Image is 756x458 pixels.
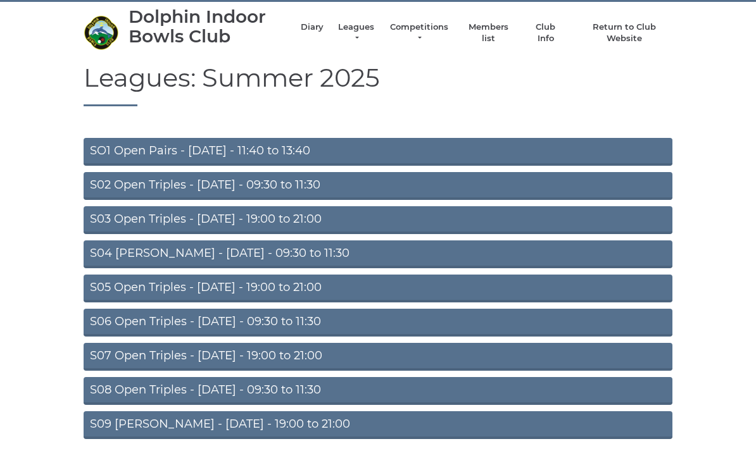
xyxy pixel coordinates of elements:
[129,8,288,47] div: Dolphin Indoor Bowls Club
[84,139,672,166] a: SO1 Open Pairs - [DATE] - 11:40 to 13:40
[84,343,672,371] a: S07 Open Triples - [DATE] - 19:00 to 21:00
[84,207,672,235] a: S03 Open Triples - [DATE] - 19:00 to 21:00
[84,241,672,269] a: S04 [PERSON_NAME] - [DATE] - 09:30 to 11:30
[336,22,376,45] a: Leagues
[84,309,672,337] a: S06 Open Triples - [DATE] - 09:30 to 11:30
[527,22,564,45] a: Club Info
[84,275,672,303] a: S05 Open Triples - [DATE] - 19:00 to 21:00
[84,173,672,201] a: S02 Open Triples - [DATE] - 09:30 to 11:30
[462,22,514,45] a: Members list
[84,16,118,51] img: Dolphin Indoor Bowls Club
[577,22,672,45] a: Return to Club Website
[84,65,672,107] h1: Leagues: Summer 2025
[389,22,450,45] a: Competitions
[84,378,672,405] a: S08 Open Triples - [DATE] - 09:30 to 11:30
[301,22,324,34] a: Diary
[84,412,672,440] a: S09 [PERSON_NAME] - [DATE] - 19:00 to 21:00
